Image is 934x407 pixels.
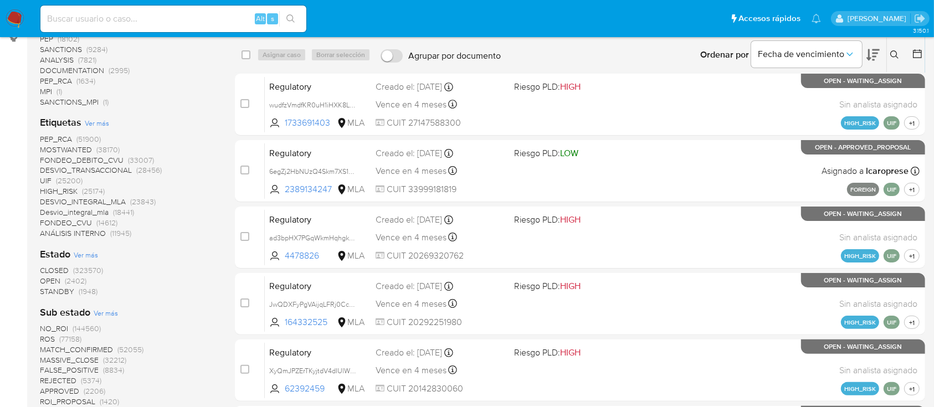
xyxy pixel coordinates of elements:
[279,11,302,27] button: search-icon
[812,14,821,23] a: Notificaciones
[914,13,926,24] a: Salir
[271,13,274,24] span: s
[913,26,928,35] span: 3.150.1
[40,12,306,26] input: Buscar usuario o caso...
[738,13,800,24] span: Accesos rápidos
[848,13,910,24] p: ezequiel.castrillon@mercadolibre.com
[256,13,265,24] span: Alt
